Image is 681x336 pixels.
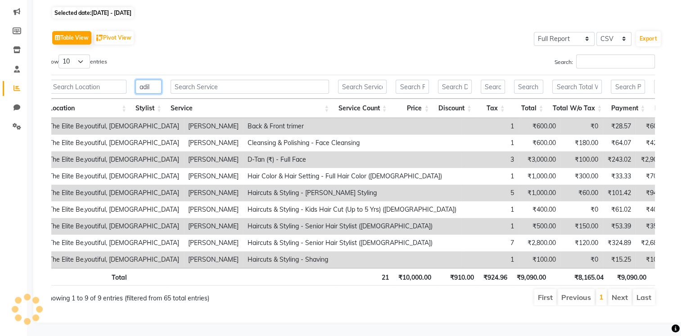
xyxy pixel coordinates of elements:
td: ₹3,000.00 [519,151,560,168]
td: ₹64.07 [603,135,636,151]
input: Search Stylist [135,80,162,94]
td: ₹60.00 [560,185,603,201]
td: ₹243.02 [603,151,636,168]
td: Haircuts & Styling - Senior Hair Stylist ([DEMOGRAPHIC_DATA]) [243,218,461,235]
td: The Elite Be.youtiful, [DEMOGRAPHIC_DATA] [45,201,184,218]
td: ₹400.00 [519,201,560,218]
td: ₹28.57 [603,118,636,135]
td: ₹600.00 [519,135,560,151]
td: ₹400.00 [636,201,674,218]
td: ₹700.00 [636,168,674,185]
th: Total W/o Tax: activate to sort column ascending [548,99,606,118]
td: ₹300.00 [560,168,603,185]
input: Search Discount [438,80,472,94]
td: ₹350.00 [636,218,674,235]
td: 1 [461,218,519,235]
td: Haircuts & Styling - [PERSON_NAME] Styling [243,185,461,201]
a: 1 [599,292,604,301]
td: [PERSON_NAME] [184,235,243,251]
td: ₹2,900.00 [636,151,674,168]
td: ₹33.33 [603,168,636,185]
td: The Elite Be.youtiful, [DEMOGRAPHIC_DATA] [45,135,184,151]
input: Search Location [49,80,126,94]
td: ₹61.02 [603,201,636,218]
input: Search Payment [611,80,645,94]
th: Service: activate to sort column ascending [166,99,334,118]
td: Haircuts & Styling - Senior Hair Stylist ([DEMOGRAPHIC_DATA]) [243,235,461,251]
th: ₹9,090.00 [512,268,550,286]
td: Cleansing & Polishing - Face Cleansing [243,135,461,151]
td: 1 [461,201,519,218]
td: [PERSON_NAME] [184,118,243,135]
button: Table View [52,31,91,45]
th: Total [45,268,131,286]
td: ₹1,000.00 [519,185,560,201]
td: ₹15.25 [603,251,636,268]
th: 21 [336,268,393,286]
td: ₹180.00 [560,135,603,151]
td: ₹0 [560,251,603,268]
th: ₹910.00 [436,268,478,286]
td: [PERSON_NAME] [184,251,243,268]
td: The Elite Be.youtiful, [DEMOGRAPHIC_DATA] [45,185,184,201]
td: The Elite Be.youtiful, [DEMOGRAPHIC_DATA] [45,168,184,185]
td: Haircuts & Styling - Shaving [243,251,461,268]
td: ₹500.00 [519,218,560,235]
th: ₹10,000.00 [393,268,436,286]
td: 1 [461,168,519,185]
button: Pivot View [94,31,134,45]
th: Total: activate to sort column ascending [510,99,548,118]
td: ₹2,680.00 [636,235,674,251]
input: Search Total [514,80,544,94]
td: ₹120.00 [560,235,603,251]
td: 3 [461,151,519,168]
td: The Elite Be.youtiful, [DEMOGRAPHIC_DATA] [45,118,184,135]
div: Showing 1 to 9 of 9 entries (filtered from 65 total entries) [45,288,291,303]
th: Location: activate to sort column ascending [45,99,131,118]
span: [DATE] - [DATE] [91,9,131,16]
td: 1 [461,118,519,135]
td: D-Tan (₹) - Full Face [243,151,461,168]
label: Search: [555,54,655,68]
td: ₹100.00 [636,251,674,268]
td: ₹600.00 [519,118,560,135]
td: [PERSON_NAME] [184,185,243,201]
td: The Elite Be.youtiful, [DEMOGRAPHIC_DATA] [45,218,184,235]
td: [PERSON_NAME] [184,151,243,168]
td: Back & Front trimer [243,118,461,135]
th: Service Count: activate to sort column ascending [334,99,391,118]
input: Search Service [171,80,329,94]
td: ₹940.00 [636,185,674,201]
td: ₹101.42 [603,185,636,201]
td: The Elite Be.youtiful, [DEMOGRAPHIC_DATA] [45,151,184,168]
input: Search Price [396,80,429,94]
th: ₹924.96 [478,268,512,286]
select: Showentries [59,54,90,68]
input: Search Tax [481,80,505,94]
td: 1 [461,251,519,268]
td: ₹1,000.00 [519,168,560,185]
td: The Elite Be.youtiful, [DEMOGRAPHIC_DATA] [45,235,184,251]
button: Export [636,31,661,46]
td: ₹420.00 [636,135,674,151]
span: Selected date: [52,7,134,18]
th: Discount: activate to sort column ascending [433,99,476,118]
td: ₹600.00 [636,118,674,135]
th: ₹8,165.04 [550,268,608,286]
td: ₹2,800.00 [519,235,560,251]
td: The Elite Be.youtiful, [DEMOGRAPHIC_DATA] [45,251,184,268]
td: [PERSON_NAME] [184,168,243,185]
td: ₹0 [560,118,603,135]
th: Stylist: activate to sort column ascending [131,99,166,118]
td: Haircuts & Styling - Kids Hair Cut (Up to 5 Yrs) ([DEMOGRAPHIC_DATA]) [243,201,461,218]
td: ₹100.00 [519,251,560,268]
input: Search: [576,54,655,68]
td: [PERSON_NAME] [184,201,243,218]
input: Search Service Count [338,80,387,94]
td: ₹0 [560,201,603,218]
th: ₹9,090.00 [608,268,651,286]
th: Payment: activate to sort column ascending [606,99,649,118]
td: ₹100.00 [560,151,603,168]
label: Show entries [45,54,107,68]
td: Hair Color & Hair Setting - Full Hair Color ([DEMOGRAPHIC_DATA]) [243,168,461,185]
